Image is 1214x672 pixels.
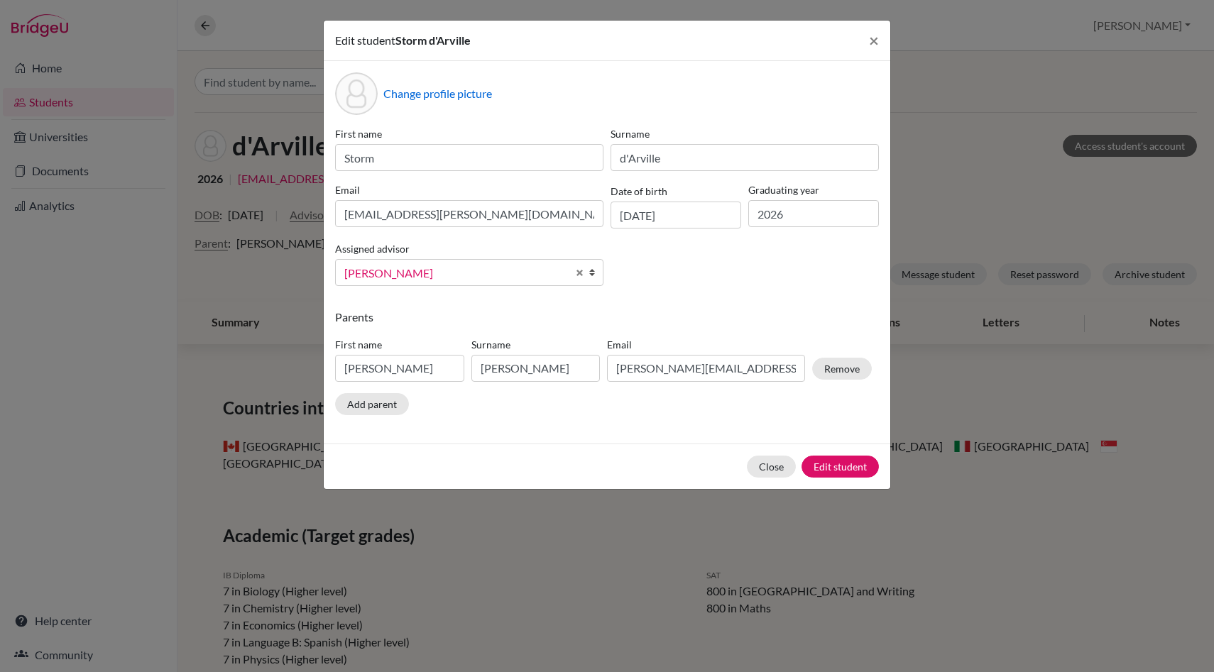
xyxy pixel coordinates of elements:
label: Graduating year [748,182,879,197]
label: Email [335,182,603,197]
label: First name [335,126,603,141]
span: × [869,30,879,50]
label: Email [607,337,805,352]
button: Add parent [335,393,409,415]
button: Edit student [802,456,879,478]
label: Date of birth [611,184,667,199]
span: [PERSON_NAME] [344,264,567,282]
span: Storm d'Arville [395,33,471,47]
p: Parents [335,309,879,326]
label: First name [335,337,464,352]
button: Close [858,21,890,60]
button: Close [747,456,796,478]
input: dd/mm/yyyy [611,202,741,228]
label: Assigned advisor [335,241,410,256]
button: Remove [812,358,872,380]
div: Profile picture [335,72,378,115]
label: Surname [471,337,601,352]
span: Edit student [335,33,395,47]
label: Surname [611,126,879,141]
